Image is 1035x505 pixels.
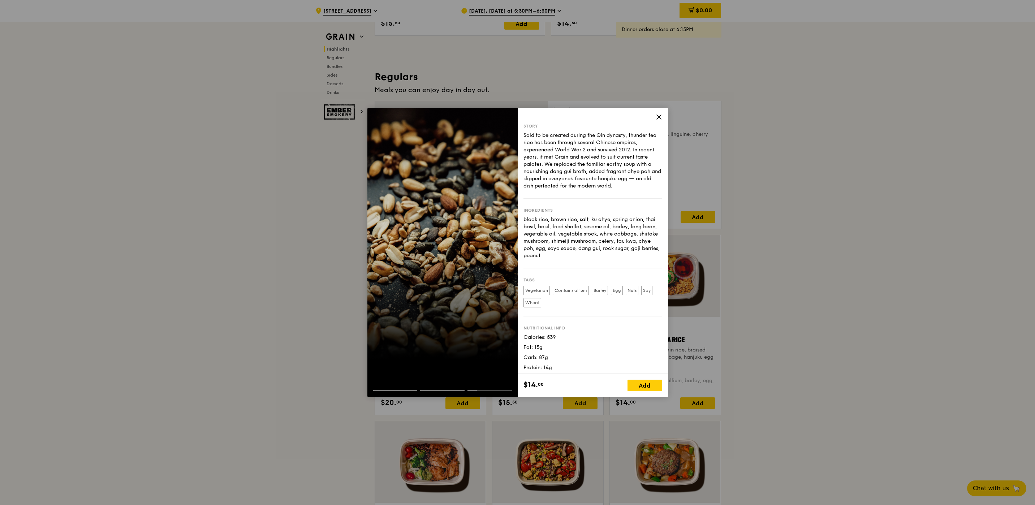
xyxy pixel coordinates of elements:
div: Said to be created during the Qin dynasty, thunder tea rice has been through several Chinese empi... [523,132,662,190]
div: Carb: 87g [523,354,662,361]
label: Soy [641,286,652,295]
div: black rice, brown rice, salt, ku chye, spring onion, thai basil, basil, fried shallot, sesame oil... [523,216,662,259]
div: Add [628,380,662,391]
div: Calories: 539 [523,334,662,341]
label: Egg [611,286,623,295]
label: Vegetarian [523,286,550,295]
div: Nutritional info [523,325,662,331]
label: Barley [592,286,608,295]
span: 00 [538,381,544,387]
div: Ingredients [523,207,662,213]
div: Tags [523,277,662,283]
label: Contains allium [553,286,589,295]
label: Wheat [523,298,541,307]
label: Nuts [626,286,638,295]
div: Fat: 15g [523,344,662,351]
div: Protein: 14g [523,364,662,371]
div: Story [523,123,662,129]
span: $14. [523,380,538,390]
